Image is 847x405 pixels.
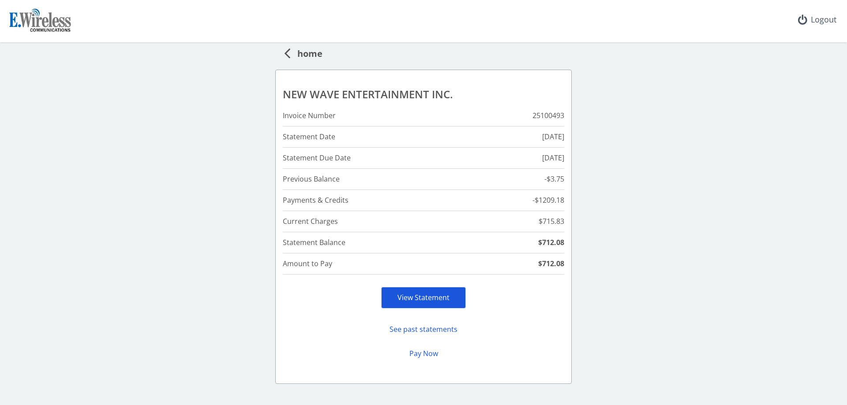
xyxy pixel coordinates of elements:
td: $712.08 [470,232,564,253]
td: -$1209.18 [470,190,564,211]
button: See past statements [381,321,466,338]
a: View Statement [397,293,450,302]
td: Payments & Credits [283,190,470,211]
div: View Statement [381,287,466,308]
td: $715.83 [470,211,564,232]
button: Pay Now [381,345,466,362]
td: 25100493 [470,105,564,126]
td: Statement Date [283,126,470,148]
td: Amount to Pay [283,253,470,275]
td: Invoice Number [283,105,470,126]
td: NEW WAVE ENTERTAINMENT INC. [283,84,564,105]
td: [DATE] [470,126,564,148]
td: Previous Balance [283,169,470,190]
td: $712.08 [470,253,564,275]
td: Statement Balance [283,232,470,253]
td: Current Charges [283,211,470,232]
td: [DATE] [470,148,564,169]
td: Statement Due Date [283,148,470,169]
span: home [290,44,322,60]
td: -$3.75 [470,169,564,190]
